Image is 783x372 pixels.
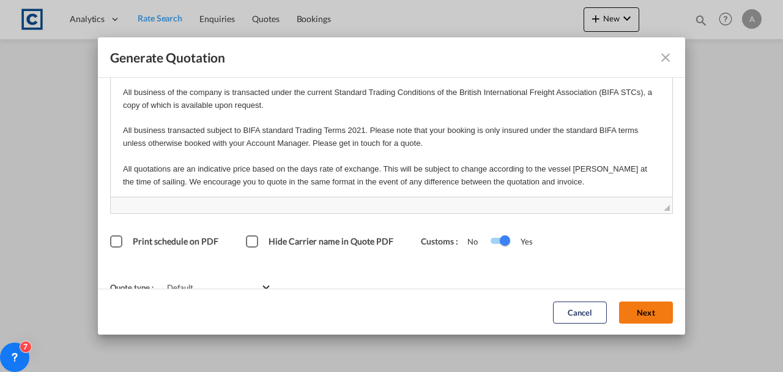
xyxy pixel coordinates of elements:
[467,237,490,246] span: No
[110,235,221,248] md-checkbox: Print schedule on PDF
[421,236,467,246] span: Customs :
[619,301,673,323] button: Next
[98,37,685,335] md-dialog: Generate QuotationQUOTE ...
[658,50,673,65] md-icon: icon-close fg-AAA8AD cursor m-0
[269,236,393,246] span: Hide Carrier name in Quote PDF
[553,301,607,323] button: Cancel
[508,237,533,246] span: Yes
[110,50,225,66] span: Generate Quotation
[110,283,163,292] span: Quote type :
[246,235,396,248] md-checkbox: Hide Carrier name in Quote PDF
[12,12,549,156] body: Rich Text Editor, editor2
[111,74,672,197] iframe: Rich Text Editor, editor2
[133,236,218,246] span: Print schedule on PDF
[490,232,508,251] md-switch: Switch 1
[12,12,549,114] p: All business of the company is transacted under the current Standard Trading Conditions of the Br...
[12,122,549,135] p: This quotation excludes any HMRC customs examination fees and any rent/demurrage that may be incu...
[664,205,670,211] span: Drag to resize
[167,283,193,292] div: Default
